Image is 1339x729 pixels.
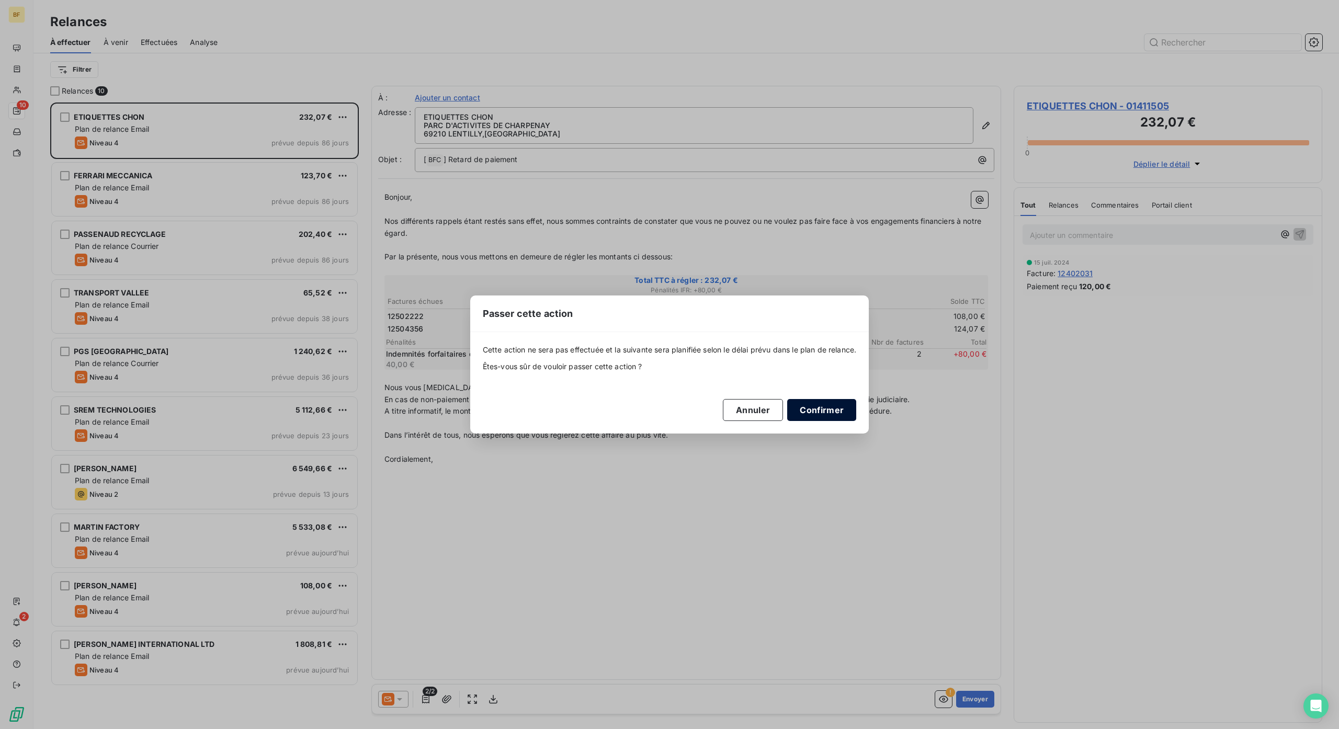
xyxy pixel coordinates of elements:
[483,361,857,372] span: Êtes-vous sûr de vouloir passer cette action ?
[1303,693,1329,719] div: Open Intercom Messenger
[483,345,857,355] span: Cette action ne sera pas effectuée et la suivante sera planifiée selon le délai prévu dans le pla...
[723,399,783,421] button: Annuler
[483,306,573,321] span: Passer cette action
[787,399,856,421] button: Confirmer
